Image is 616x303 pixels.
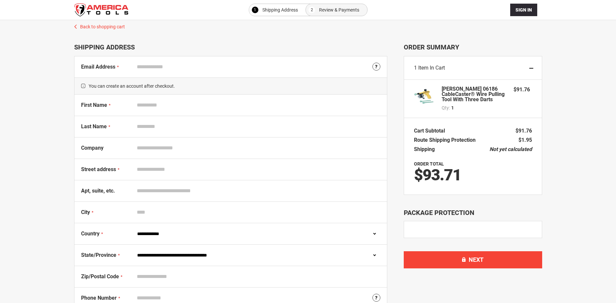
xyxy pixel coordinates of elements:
span: Shipping Address [262,6,298,14]
span: 2 [311,6,313,14]
span: Qty [442,105,449,110]
span: You can create an account after checkout. [74,77,387,95]
span: Street address [81,166,116,172]
span: Item in Cart [418,65,445,71]
span: 1 [451,105,454,111]
th: Cart Subtotal [414,126,448,136]
span: Company [81,145,103,151]
span: Not yet calculated [489,146,532,152]
span: Zip/Postal Code [81,273,119,280]
img: America Tools [74,3,129,16]
span: Shipping [414,146,435,152]
span: Email Address [81,64,115,70]
span: $93.71 [414,166,461,184]
span: Sign In [515,7,532,13]
div: Shipping Address [74,43,387,51]
span: Phone Number [81,295,117,301]
button: Sign In [510,4,537,16]
a: store logo [74,3,129,16]
span: Order Summary [404,43,542,51]
a: Back to shopping cart [68,20,549,30]
span: Next [469,256,484,263]
strong: Order Total [414,161,444,167]
strong: [PERSON_NAME] 06186 CableCaster® Wire Pulling Tool with Three Darts [442,86,507,102]
span: $91.76 [515,128,532,134]
span: City [81,209,90,215]
span: 1 [254,6,256,14]
th: Route Shipping Protection [414,136,479,145]
button: Next [404,251,542,268]
span: Country [81,230,100,237]
span: $1.95 [518,137,532,143]
div: Package Protection [404,208,542,218]
img: GREENLEE 06186 CableCaster® Wire Pulling Tool with Three Darts [414,86,434,106]
span: Review & Payments [319,6,359,14]
span: 1 [414,65,417,71]
span: Last Name [81,123,107,130]
span: $91.76 [513,86,530,93]
span: First Name [81,102,107,108]
span: State/Province [81,252,116,258]
span: Apt, suite, etc. [81,188,115,194]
